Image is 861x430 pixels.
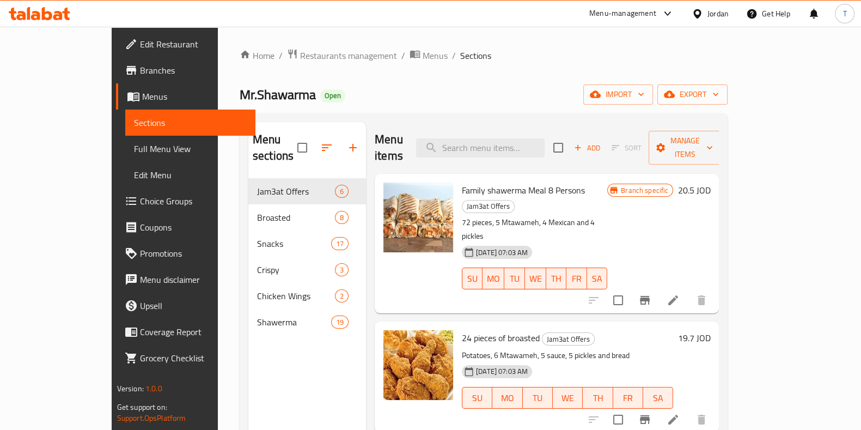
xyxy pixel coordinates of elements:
[142,90,247,103] span: Menus
[527,390,548,406] span: TU
[140,352,247,365] span: Grocery Checklist
[248,174,366,340] nav: Menu sections
[125,136,255,162] a: Full Menu View
[462,387,492,409] button: SU
[842,8,846,20] span: T
[335,265,348,275] span: 3
[253,131,297,164] h2: Menu sections
[117,381,144,396] span: Version:
[452,49,456,62] li: /
[248,257,366,283] div: Crispy3
[497,390,518,406] span: MO
[257,263,335,276] span: Crispy
[300,49,397,62] span: Restaurants management
[462,200,514,213] span: Jam3at Offers
[383,183,453,252] img: Family shawerma Meal 8 Persons
[557,390,578,406] span: WE
[467,271,478,287] span: SU
[257,185,335,198] div: Jam3at Offers
[116,319,255,345] a: Coverage Report
[257,211,335,224] div: Broasted
[632,287,658,313] button: Branch-specific-item
[335,263,349,276] div: items
[583,387,613,409] button: TH
[116,345,255,371] a: Grocery Checklist
[657,134,713,161] span: Manage items
[134,116,247,129] span: Sections
[116,57,255,83] a: Branches
[287,49,397,63] a: Restaurants management
[460,49,491,62] span: Sections
[140,325,247,338] span: Coverage Report
[566,268,587,289] button: FR
[335,291,348,301] span: 2
[257,316,331,329] span: Shawerma
[140,299,247,312] span: Upsell
[592,88,644,101] span: import
[688,287,715,313] button: delete
[335,211,349,224] div: items
[667,413,680,426] a: Edit menu item
[145,381,162,396] span: 1.0.0
[472,247,532,258] span: [DATE] 07:03 AM
[649,131,722,165] button: Manage items
[467,390,488,406] span: SU
[134,142,247,155] span: Full Menu View
[340,135,366,161] button: Add section
[583,84,653,105] button: import
[140,64,247,77] span: Branches
[116,293,255,319] a: Upsell
[591,271,603,287] span: SA
[332,317,348,328] span: 19
[140,195,247,208] span: Choice Groups
[314,135,340,161] span: Sort sections
[462,182,585,198] span: Family shawerma Meal 8 Persons
[525,268,546,289] button: WE
[140,273,247,286] span: Menu disclaimer
[529,271,542,287] span: WE
[607,289,630,312] span: Select to update
[613,387,643,409] button: FR
[542,332,595,346] div: Jam3at Offers
[140,38,247,51] span: Edit Restaurant
[248,283,366,309] div: Chicken Wings2
[134,168,247,181] span: Edit Menu
[116,240,255,267] a: Promotions
[667,294,680,307] a: Edit menu item
[547,136,570,159] span: Select section
[331,237,349,250] div: items
[462,216,607,243] p: 72 pieces, 5 Mtawameh, 4 Mexican and 4 pickles
[248,309,366,335] div: Shawerma19
[504,268,524,289] button: TU
[116,267,255,293] a: Menu disclaimer
[335,186,348,197] span: 6
[643,387,673,409] button: SA
[523,387,553,409] button: TU
[248,178,366,204] div: Jam3at Offers6
[657,84,728,105] button: export
[279,49,283,62] li: /
[571,271,582,287] span: FR
[331,316,349,329] div: items
[462,349,673,362] p: Potatoes, 6 Mtawameh, 5 sauce, 5 pickles and bread
[604,140,649,156] span: Select section first
[587,268,607,289] button: SA
[140,247,247,260] span: Promotions
[125,162,255,188] a: Edit Menu
[248,231,366,257] div: Snacks17
[462,268,483,289] button: SU
[332,239,348,249] span: 17
[257,289,335,302] span: Chicken Wings
[551,271,562,287] span: TH
[416,138,545,158] input: search
[707,8,729,20] div: Jordan
[570,140,604,156] button: Add
[666,88,719,101] span: export
[240,82,316,107] span: Mr.Shawarma
[492,387,522,409] button: MO
[335,289,349,302] div: items
[616,185,673,196] span: Branch specific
